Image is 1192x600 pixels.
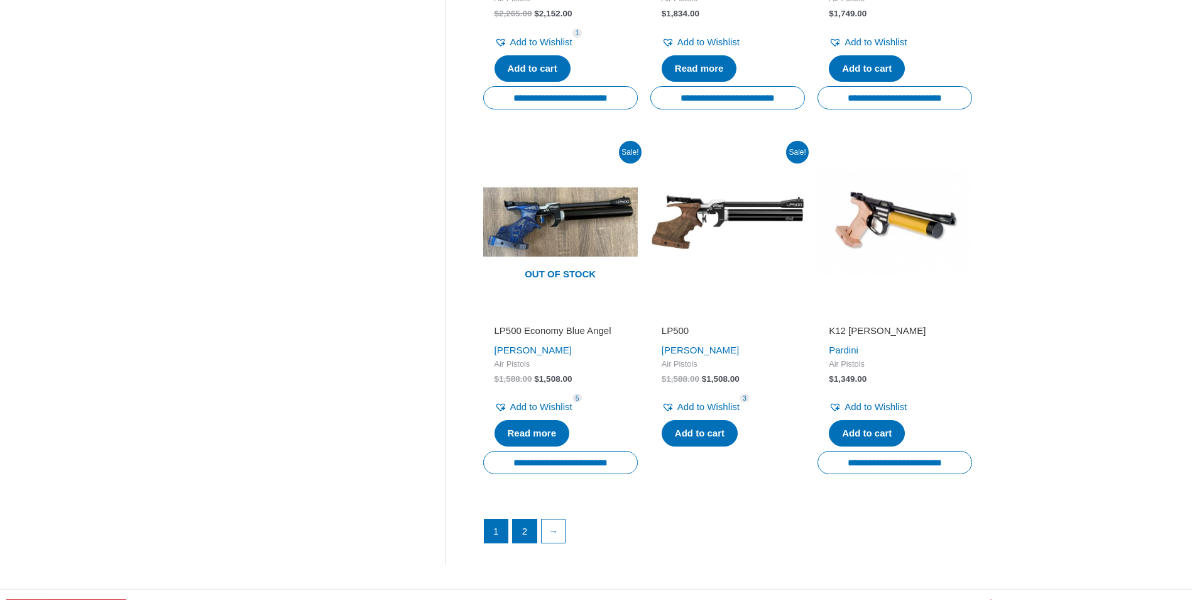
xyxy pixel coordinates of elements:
a: → [542,519,566,543]
span: $ [495,374,500,384]
a: K12 [PERSON_NAME] [829,325,961,342]
a: Add to cart: “K12 Junior Pardini” [829,55,905,82]
span: Add to Wishlist [677,401,740,412]
span: 3 [740,394,750,403]
span: Sale! [786,141,809,164]
a: Read more about “LP500 Economy Blue Angel” [495,420,570,447]
iframe: Customer reviews powered by Trustpilot [829,307,961,322]
span: 5 [572,394,582,403]
span: $ [534,9,539,18]
span: $ [829,374,834,384]
bdi: 1,508.00 [702,374,740,384]
span: Out of stock [493,261,628,290]
nav: Product Pagination [483,519,973,550]
a: [PERSON_NAME] [495,345,572,355]
iframe: Customer reviews powered by Trustpilot [662,307,794,322]
bdi: 1,749.00 [829,9,867,18]
a: Add to Wishlist [662,398,740,416]
span: Add to Wishlist [510,401,572,412]
a: Add to Wishlist [495,33,572,51]
bdi: 1,588.00 [495,374,532,384]
iframe: Customer reviews powered by Trustpilot [495,307,626,322]
bdi: 1,588.00 [662,374,699,384]
a: Add to Wishlist [662,33,740,51]
img: LP500 Economy Blue Angel [483,145,638,299]
span: Air Pistols [829,359,961,370]
bdi: 1,508.00 [534,374,572,384]
span: Page 1 [484,519,508,543]
span: Add to Wishlist [677,36,740,47]
a: Add to cart: “LP500” [662,420,738,447]
h2: LP500 [662,325,794,337]
span: Add to Wishlist [845,36,907,47]
span: Air Pistols [495,359,626,370]
bdi: 2,265.00 [495,9,532,18]
span: $ [495,9,500,18]
a: Out of stock [483,145,638,299]
span: $ [829,9,834,18]
img: K12 Kid Pardini [817,145,972,299]
a: Page 2 [513,519,537,543]
a: Pardini [829,345,858,355]
a: LP500 Economy Blue Angel [495,325,626,342]
h2: K12 [PERSON_NAME] [829,325,961,337]
bdi: 1,349.00 [829,374,867,384]
span: $ [662,374,667,384]
span: Add to Wishlist [510,36,572,47]
a: Read more about “P11” [662,55,737,82]
bdi: 2,152.00 [534,9,572,18]
span: Add to Wishlist [845,401,907,412]
span: Sale! [619,141,642,164]
a: LP500 [662,325,794,342]
a: Add to Wishlist [495,398,572,416]
a: Add to Wishlist [829,398,907,416]
img: LP500 Economy [650,145,805,299]
a: Add to Wishlist [829,33,907,51]
span: Air Pistols [662,359,794,370]
bdi: 1,834.00 [662,9,699,18]
span: $ [534,374,539,384]
span: $ [702,374,707,384]
span: 1 [572,28,582,38]
h2: LP500 Economy Blue Angel [495,325,626,337]
a: [PERSON_NAME] [662,345,739,355]
a: Add to cart: “K12 KID Pardini” [829,420,905,447]
a: Add to cart: “LP500 Expert Blue Angel” [495,55,571,82]
span: $ [662,9,667,18]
